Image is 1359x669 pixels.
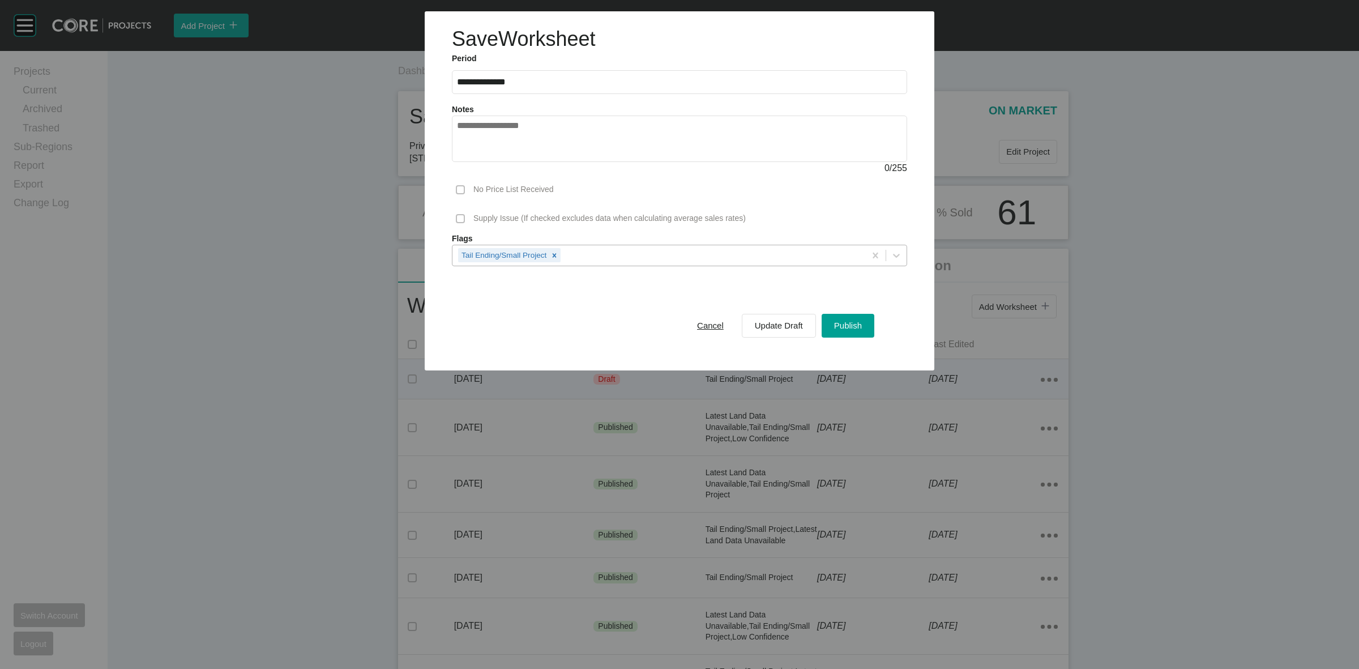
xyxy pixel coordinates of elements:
p: Supply Issue (If checked excludes data when calculating average sales rates) [473,213,746,224]
button: Cancel [685,314,736,338]
div: Tail Ending/Small Project [458,248,548,262]
label: Notes [452,105,474,114]
button: Update Draft [742,314,816,338]
span: Publish [834,321,862,330]
button: Publish [822,314,874,338]
h1: Save Worksheet [452,25,595,53]
span: 0 [884,163,890,173]
span: Cancel [697,321,724,330]
label: Flags [452,233,907,245]
div: / 255 [452,162,907,174]
label: Period [452,53,907,65]
p: No Price List Received [473,184,554,195]
span: Update Draft [755,321,803,330]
